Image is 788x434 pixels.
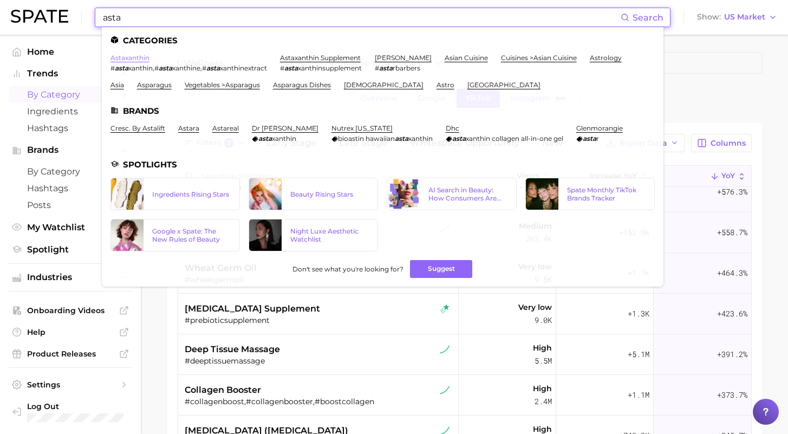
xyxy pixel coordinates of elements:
[220,64,267,72] span: xanthinextract
[152,227,231,243] div: Google x Spate: The New Rules of Beauty
[717,307,747,320] span: +423.6%
[393,64,420,72] span: rbarbers
[628,307,649,320] span: +1.3k
[27,349,114,359] span: Product Releases
[110,36,655,45] li: Categories
[27,200,114,210] span: Posts
[9,398,132,425] a: Log out. Currently logged in with e-mail alyssa@spate.nyc.
[576,124,623,132] a: glenmorangie
[9,377,132,393] a: Settings
[27,244,114,255] span: Spotlight
[452,134,466,142] em: asta
[159,64,172,72] em: asta
[185,384,261,397] span: collagen booster
[375,54,432,62] a: [PERSON_NAME]
[691,134,751,152] button: Columns
[27,380,114,390] span: Settings
[535,395,552,408] span: 2.4m
[27,183,114,193] span: Hashtags
[518,301,552,314] span: Very low
[128,64,153,72] span: xanthin
[9,180,132,197] a: Hashtags
[9,269,132,286] button: Industries
[697,14,721,20] span: Show
[567,186,646,202] div: Spate Monthly TikTok Brands Tracker
[437,81,454,89] a: astro
[290,227,369,243] div: Night Luxe Aesthetic Watchlist
[258,134,272,142] em: asta
[467,81,540,89] a: [GEOGRAPHIC_DATA]
[533,382,552,395] span: High
[717,267,747,280] span: +464.3%
[408,134,433,142] span: xanthin
[654,166,751,187] button: YoY
[440,345,450,354] img: tiktok sustained riser
[27,47,114,57] span: Home
[9,241,132,258] a: Spotlight
[525,178,655,210] a: Spate Monthly TikTok Brands Tracker
[9,163,132,180] a: by Category
[27,89,114,100] span: by Category
[27,273,114,282] span: Industries
[446,124,459,132] a: dhc
[9,197,132,213] a: Posts
[110,64,267,72] div: , ,
[724,14,765,20] span: US Market
[628,348,649,361] span: +5.1m
[172,64,200,72] span: xanthine
[9,103,132,120] a: Ingredients
[206,64,220,72] em: asta
[27,106,114,116] span: Ingredients
[280,64,284,72] span: #
[292,265,403,273] span: Don't see what you're looking for?
[9,43,132,60] a: Home
[501,54,577,62] a: cuisines >asian cuisine
[717,388,747,401] span: +373.7%
[110,64,115,72] span: #
[115,64,128,72] em: asta
[694,10,780,24] button: ShowUS Market
[185,315,454,325] div: #prebioticsupplement
[628,388,649,401] span: +1.1m
[9,346,132,362] a: Product Releases
[440,304,450,314] img: tiktok rising star
[249,178,378,210] a: Beauty Rising Stars
[9,219,132,236] a: My Watchlist
[9,142,132,158] button: Brands
[185,81,260,89] a: vegetables >asparagus
[633,12,663,23] span: Search
[110,124,165,132] a: cresc. by astalift
[9,302,132,319] a: Onboarding Videos
[185,302,320,315] span: [MEDICAL_DATA] supplement
[721,172,735,180] span: YoY
[178,294,751,334] button: [MEDICAL_DATA] supplementtiktok rising star#prebioticsupplementVery low9.0k+1.3k+423.6%
[27,123,114,133] span: Hashtags
[152,190,231,198] div: Ingredients Rising Stars
[9,324,132,340] a: Help
[533,341,552,354] span: High
[590,54,622,62] a: astrology
[178,375,751,416] button: collagen boostertiktok sustained riser#collagenboost,#collagenbooster,#boostcollagenHigh2.4m+1.1m...
[298,64,362,72] span: xanthinsupplement
[212,124,239,132] a: astareal
[717,185,747,198] span: +576.3%
[154,64,159,72] span: #
[27,145,114,155] span: Brands
[375,64,379,72] span: #
[11,10,68,23] img: SPATE
[284,64,298,72] em: asta
[27,69,114,79] span: Trends
[185,356,454,366] div: #deeptissuemassage
[137,81,172,89] a: asparagus
[428,186,507,202] div: AI Search in Beauty: How Consumers Are Using ChatGPT vs. Google Search
[717,348,747,361] span: +391.2%
[466,134,563,142] span: xanthin collagen all-in-one gel
[178,334,751,375] button: deep tissue massagetiktok sustained riser#deeptissuemassageHigh5.5m+5.1m+391.2%
[110,160,655,169] li: Spotlights
[27,166,114,177] span: by Category
[387,178,516,210] a: AI Search in Beauty: How Consumers Are Using ChatGPT vs. Google Search
[9,66,132,82] button: Trends
[9,120,132,137] a: Hashtags
[535,314,552,327] span: 9.0k
[27,327,114,337] span: Help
